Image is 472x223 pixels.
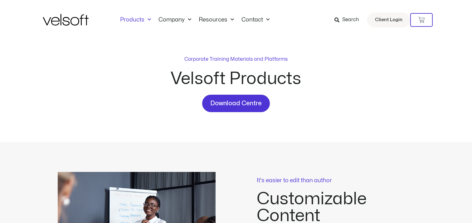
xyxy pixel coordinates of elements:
[124,70,348,87] h2: Velsoft Products
[116,17,155,23] a: ProductsMenu Toggle
[367,12,410,27] a: Client Login
[116,17,273,23] nav: Menu
[43,14,89,26] img: Velsoft Training Materials
[375,16,402,24] span: Client Login
[334,15,363,25] a: Search
[210,98,262,108] span: Download Centre
[238,17,273,23] a: ContactMenu Toggle
[195,17,238,23] a: ResourcesMenu Toggle
[202,95,270,112] a: Download Centre
[184,55,288,63] p: Corporate Training Materials and Platforms
[342,16,359,24] span: Search
[257,178,415,183] p: It's easier to edit than author
[155,17,195,23] a: CompanyMenu Toggle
